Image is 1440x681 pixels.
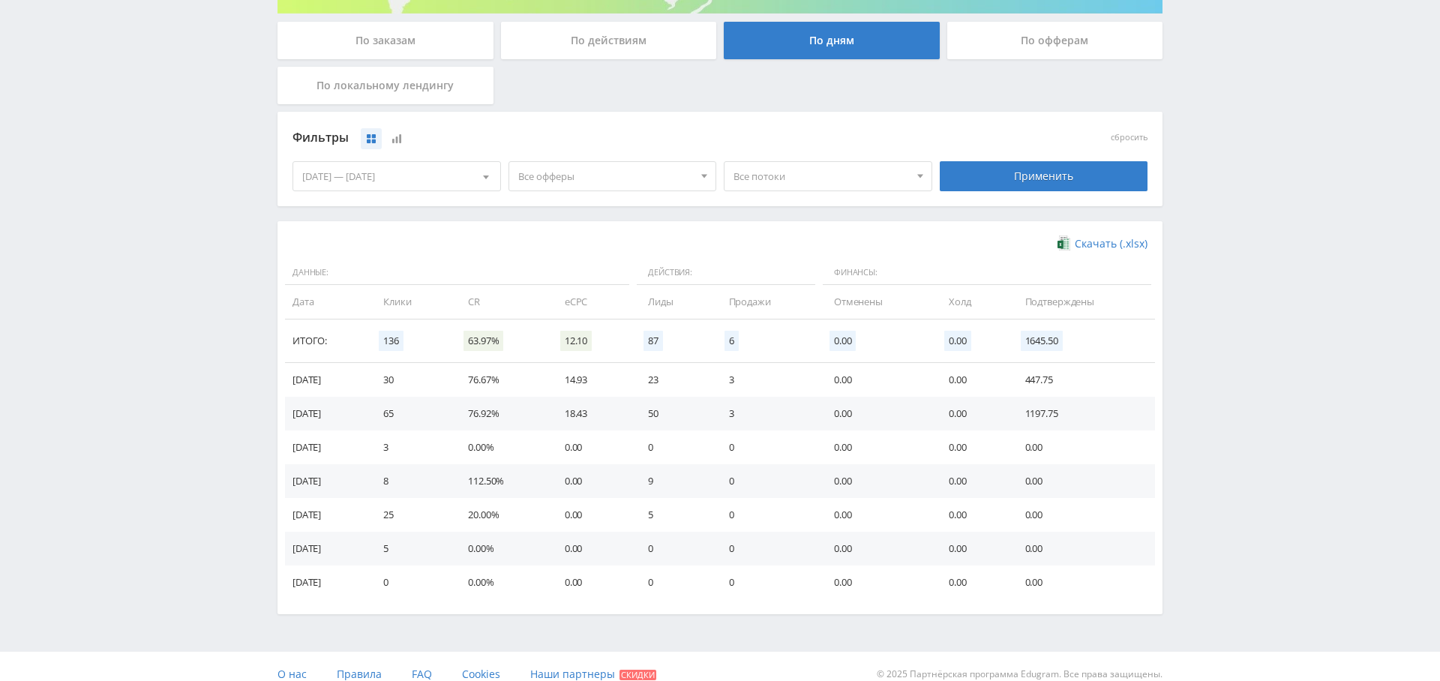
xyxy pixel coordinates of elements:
td: 5 [368,532,453,565]
td: [DATE] [285,397,368,430]
div: [DATE] — [DATE] [293,162,500,190]
td: Дата [285,285,368,319]
div: По дням [724,22,940,59]
td: 0.00 [1010,565,1155,599]
td: 3 [368,430,453,464]
td: [DATE] [285,498,368,532]
td: Подтверждены [1010,285,1155,319]
span: FAQ [412,667,432,681]
td: 5 [633,498,713,532]
td: 0.00 [819,532,934,565]
td: 0.00 [1010,532,1155,565]
span: 87 [643,331,663,351]
td: Продажи [714,285,819,319]
span: Скидки [619,670,656,680]
span: Все офферы [518,162,694,190]
td: 0.00 [550,464,633,498]
td: [DATE] [285,532,368,565]
td: 0.00% [453,430,550,464]
td: 3 [714,397,819,430]
td: 0.00 [819,397,934,430]
span: 12.10 [560,331,592,351]
td: 0.00% [453,565,550,599]
td: 0 [633,430,713,464]
td: 76.92% [453,397,550,430]
td: 0.00 [934,464,1009,498]
td: 0.00 [819,498,934,532]
td: 447.75 [1010,363,1155,397]
td: 0.00 [934,397,1009,430]
td: [DATE] [285,464,368,498]
td: CR [453,285,550,319]
div: Применить [940,161,1148,191]
div: По действиям [501,22,717,59]
td: 0.00 [550,532,633,565]
td: 0.00% [453,532,550,565]
td: 50 [633,397,713,430]
td: 0.00 [934,498,1009,532]
td: 0 [714,565,819,599]
img: xlsx [1057,235,1070,250]
div: По заказам [277,22,493,59]
td: 0.00 [934,532,1009,565]
td: 9 [633,464,713,498]
td: 0.00 [1010,430,1155,464]
td: Клики [368,285,453,319]
td: 30 [368,363,453,397]
td: 0.00 [819,363,934,397]
td: 0 [714,464,819,498]
td: 0 [714,430,819,464]
span: 1645.50 [1021,331,1063,351]
td: [DATE] [285,565,368,599]
button: сбросить [1111,133,1147,142]
span: 63.97% [463,331,503,351]
td: 0.00 [550,430,633,464]
span: Все потоки [733,162,909,190]
td: 25 [368,498,453,532]
a: Скачать (.xlsx) [1057,236,1147,251]
span: О нас [277,667,307,681]
span: Правила [337,667,382,681]
span: Действия: [637,260,815,286]
td: 0.00 [819,430,934,464]
td: 0.00 [550,565,633,599]
td: 23 [633,363,713,397]
td: 0 [714,532,819,565]
td: [DATE] [285,363,368,397]
div: Фильтры [292,127,932,149]
span: Данные: [285,260,629,286]
div: По локальному лендингу [277,67,493,104]
td: 0.00 [1010,498,1155,532]
span: Cookies [462,667,500,681]
td: 0.00 [819,565,934,599]
td: 0 [368,565,453,599]
td: 3 [714,363,819,397]
td: 18.43 [550,397,633,430]
td: 0.00 [550,498,633,532]
td: 0 [633,565,713,599]
span: 136 [379,331,403,351]
span: 0.00 [944,331,970,351]
td: eCPC [550,285,633,319]
td: [DATE] [285,430,368,464]
td: Холд [934,285,1009,319]
span: Скачать (.xlsx) [1075,238,1147,250]
span: 6 [724,331,739,351]
td: 0 [714,498,819,532]
td: 112.50% [453,464,550,498]
td: 0.00 [934,363,1009,397]
td: 65 [368,397,453,430]
span: Финансы: [823,260,1151,286]
td: 0.00 [934,565,1009,599]
div: По офферам [947,22,1163,59]
span: Наши партнеры [530,667,615,681]
td: 76.67% [453,363,550,397]
td: 20.00% [453,498,550,532]
td: 8 [368,464,453,498]
td: 0 [633,532,713,565]
td: Лиды [633,285,713,319]
td: 14.93 [550,363,633,397]
td: Итого: [285,319,368,363]
td: 0.00 [819,464,934,498]
td: Отменены [819,285,934,319]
